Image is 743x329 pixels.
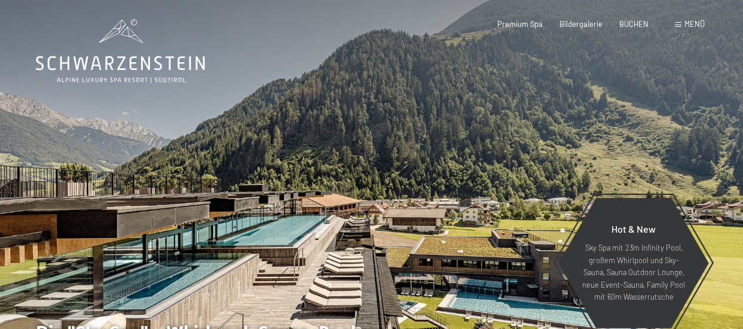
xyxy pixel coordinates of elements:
a: Bildergalerie [559,19,603,29]
span: Hot & New [611,223,656,234]
p: Sky Spa mit 23m Infinity Pool, großem Whirlpool und Sky-Sauna, Sauna Outdoor Lounge, neue Event-S... [582,242,686,303]
a: Premium Spa [497,19,543,29]
a: BUCHEN [619,19,649,29]
span: Menü [684,19,705,29]
a: Hot & New Sky Spa mit 23m Infinity Pool, großem Whirlpool und Sky-Sauna, Sauna Outdoor Lounge, ne... [558,197,710,329]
